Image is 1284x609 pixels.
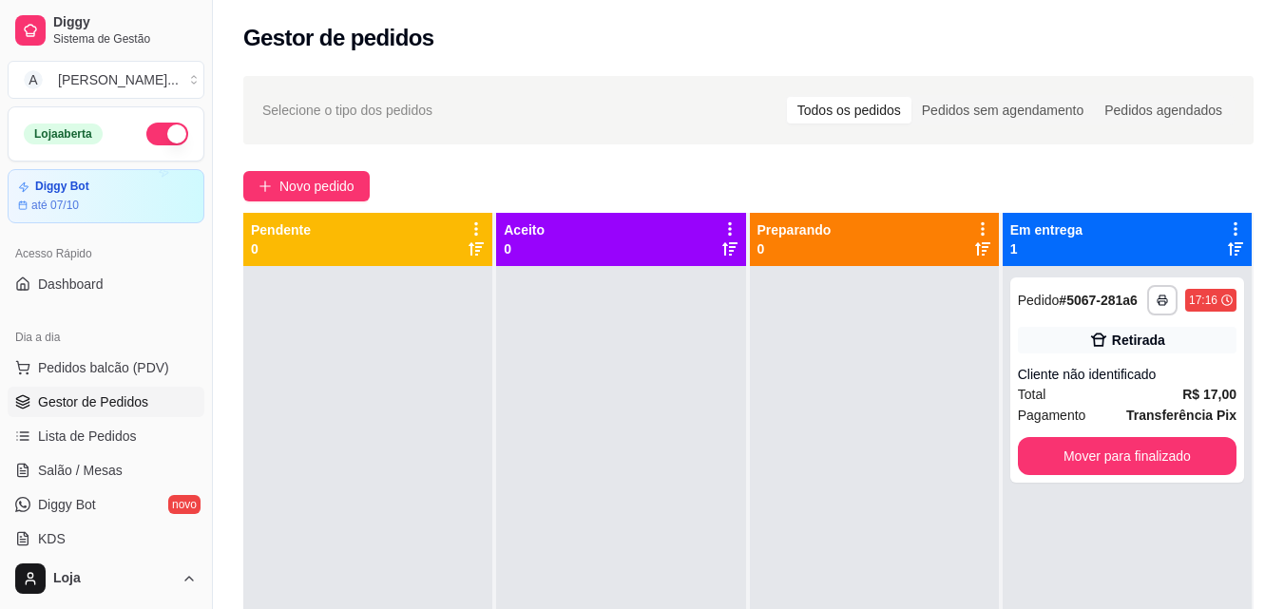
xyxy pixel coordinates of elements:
[1094,97,1233,124] div: Pedidos agendados
[8,489,204,520] a: Diggy Botnovo
[1010,239,1083,258] p: 1
[279,176,355,197] span: Novo pedido
[1018,405,1086,426] span: Pagamento
[8,523,204,554] a: KDS
[24,124,103,144] div: Loja aberta
[787,97,911,124] div: Todos os pedidos
[8,455,204,485] a: Salão / Mesas
[38,392,148,411] span: Gestor de Pedidos
[8,169,204,223] a: Diggy Botaté 07/10
[911,97,1094,124] div: Pedidos sem agendamento
[146,123,188,145] button: Alterar Status
[31,198,79,213] article: até 07/10
[8,322,204,352] div: Dia a dia
[8,387,204,417] a: Gestor de Pedidos
[8,421,204,451] a: Lista de Pedidos
[1189,293,1217,308] div: 17:16
[251,239,311,258] p: 0
[262,100,432,121] span: Selecione o tipo dos pedidos
[8,238,204,269] div: Acesso Rápido
[757,220,832,239] p: Preparando
[38,427,137,446] span: Lista de Pedidos
[1059,293,1138,308] strong: # 5067-281a6
[259,180,272,193] span: plus
[1018,293,1060,308] span: Pedido
[1126,408,1236,423] strong: Transferência Pix
[243,23,434,53] h2: Gestor de pedidos
[1018,437,1236,475] button: Mover para finalizado
[757,239,832,258] p: 0
[1018,384,1046,405] span: Total
[504,220,545,239] p: Aceito
[58,70,179,89] div: [PERSON_NAME] ...
[8,556,204,601] button: Loja
[53,31,197,47] span: Sistema de Gestão
[243,171,370,201] button: Novo pedido
[38,529,66,548] span: KDS
[8,61,204,99] button: Select a team
[53,570,174,587] span: Loja
[38,461,123,480] span: Salão / Mesas
[38,495,96,514] span: Diggy Bot
[53,14,197,31] span: Diggy
[8,8,204,53] a: DiggySistema de Gestão
[1010,220,1083,239] p: Em entrega
[8,269,204,299] a: Dashboard
[35,180,89,194] article: Diggy Bot
[1182,387,1236,402] strong: R$ 17,00
[1112,331,1165,350] div: Retirada
[38,275,104,294] span: Dashboard
[8,352,204,383] button: Pedidos balcão (PDV)
[38,358,169,377] span: Pedidos balcão (PDV)
[1018,365,1236,384] div: Cliente não identificado
[504,239,545,258] p: 0
[251,220,311,239] p: Pendente
[24,70,43,89] span: A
